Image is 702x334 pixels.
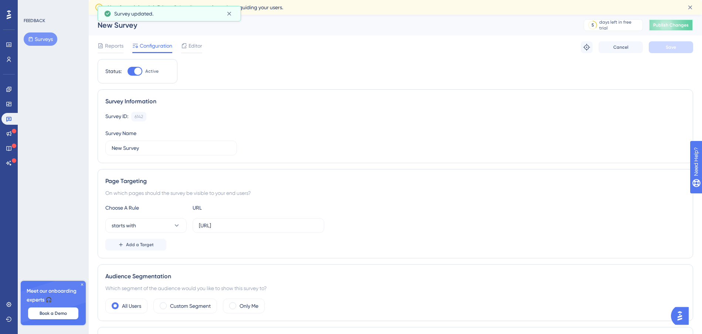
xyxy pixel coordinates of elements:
div: Choose A Rule [105,203,187,212]
span: starts with [112,221,136,230]
span: Cancel [613,44,628,50]
input: yourwebsite.com/path [199,221,318,230]
button: starts with [105,218,187,233]
div: Which segment of the audience would you like to show this survey to? [105,284,685,293]
div: On which pages should the survey be visible to your end users? [105,189,685,197]
div: 5 [591,22,594,28]
div: Survey Name [105,129,136,138]
div: URL [193,203,274,212]
span: Configuration [140,41,172,50]
a: Subscribe [174,4,197,10]
button: Save [649,41,693,53]
span: Meet our onboarding experts 🎧 [27,287,80,304]
span: Editor [189,41,202,50]
div: days left in free trial [599,19,640,31]
div: Survey Information [105,97,685,106]
div: Audience Segmentation [105,272,685,281]
div: Page Targeting [105,177,685,186]
button: Add a Target [105,239,166,251]
button: Surveys [24,32,57,46]
span: Publish Changes [653,22,689,28]
div: 6142 [135,114,143,120]
span: Add a Target [126,242,154,248]
label: Only Me [240,302,258,310]
div: Survey ID: [105,112,128,121]
input: Type your Survey name [112,144,231,152]
span: Save [666,44,676,50]
span: Survey updated. [114,9,153,18]
span: Book a Demo [40,310,67,316]
label: Custom Segment [170,302,211,310]
span: Need Help? [17,2,46,11]
div: FEEDBACK [24,18,45,24]
div: New Survey [98,20,565,30]
iframe: UserGuiding AI Assistant Launcher [671,305,693,327]
span: Reports [105,41,123,50]
button: Book a Demo [28,307,78,319]
button: Publish Changes [649,19,693,31]
span: Your free trial ends in 5 days. to a plan to keep guiding your users. [108,3,283,12]
div: Status: [105,67,122,76]
button: Cancel [598,41,643,53]
label: All Users [122,302,141,310]
span: Active [145,68,159,74]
